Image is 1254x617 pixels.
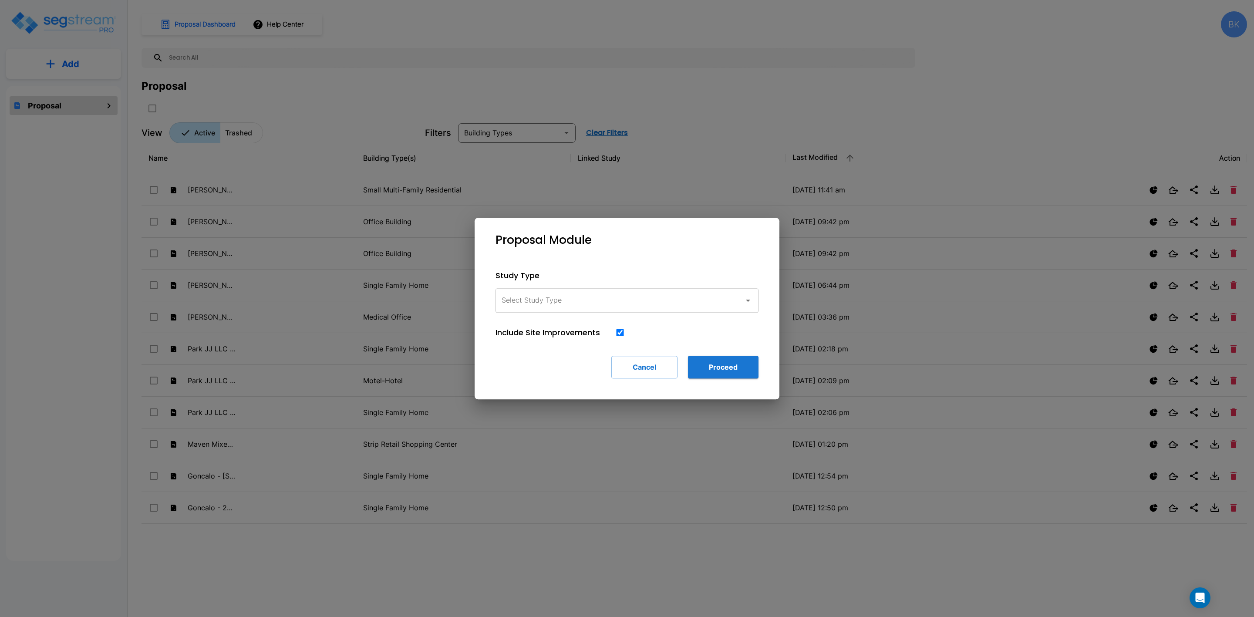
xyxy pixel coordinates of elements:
[688,356,758,378] button: Proceed
[496,232,592,249] p: Proposal Module
[496,327,600,338] p: Include Site Improvements
[1190,587,1210,608] div: Open Intercom Messenger
[496,270,758,281] p: Study Type
[611,356,678,378] button: Cancel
